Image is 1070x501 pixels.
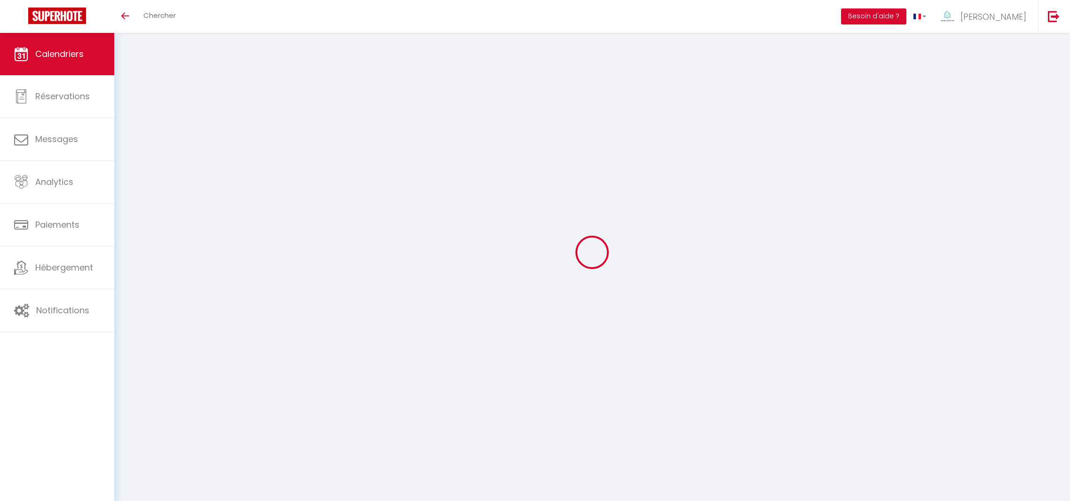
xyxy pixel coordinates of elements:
span: Réservations [35,90,90,102]
button: Besoin d'aide ? [841,8,906,24]
img: logout [1048,10,1060,22]
span: Messages [35,133,78,145]
span: [PERSON_NAME] [960,11,1026,23]
span: Calendriers [35,48,84,60]
img: Super Booking [28,8,86,24]
span: Paiements [35,219,79,231]
span: Chercher [143,10,176,20]
span: Notifications [36,304,89,316]
img: ... [940,8,954,26]
span: Analytics [35,176,73,188]
span: Hébergement [35,262,93,273]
